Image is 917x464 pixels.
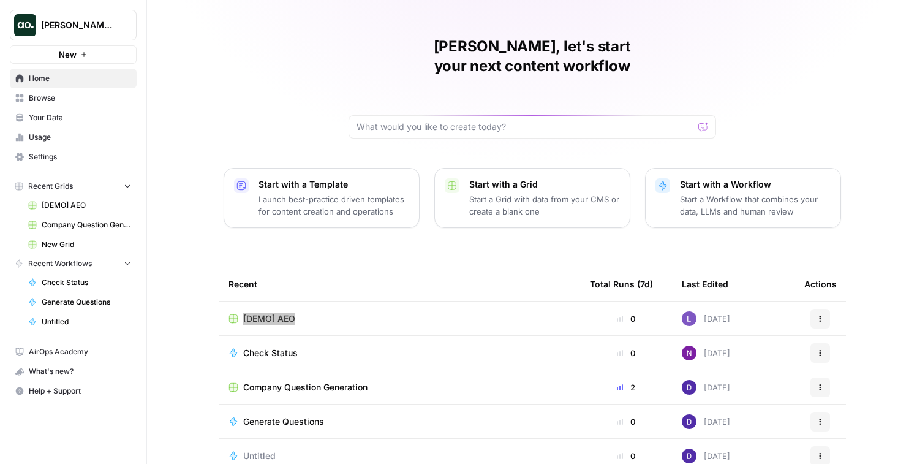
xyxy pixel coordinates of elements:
[10,10,137,40] button: Workspace: Dillon Test
[682,449,730,463] div: [DATE]
[682,380,730,395] div: [DATE]
[29,93,131,104] span: Browse
[10,88,137,108] a: Browse
[590,416,662,428] div: 0
[29,112,131,123] span: Your Data
[14,14,36,36] img: Dillon Test Logo
[357,121,693,133] input: What would you like to create today?
[228,267,570,301] div: Recent
[590,381,662,394] div: 2
[682,380,696,395] img: 6clbhjv5t98vtpq4yyt91utag0vy
[42,200,131,211] span: [DEMO] AEO
[682,449,696,463] img: 6clbhjv5t98vtpq4yyt91utag0vy
[28,258,92,269] span: Recent Workflows
[682,267,728,301] div: Last Edited
[10,381,137,401] button: Help + Support
[590,450,662,462] div: 0
[29,132,131,143] span: Usage
[349,37,716,76] h1: [PERSON_NAME], let's start your next content workflow
[10,108,137,127] a: Your Data
[680,178,831,191] p: Start with a Workflow
[28,181,73,192] span: Recent Grids
[23,273,137,292] a: Check Status
[42,239,131,250] span: New Grid
[10,362,137,381] button: What's new?
[469,193,620,218] p: Start a Grid with data from your CMS or create a blank one
[590,313,662,325] div: 0
[243,347,298,359] span: Check Status
[42,316,131,327] span: Untitled
[10,147,137,167] a: Settings
[682,346,696,360] img: kedmmdess6i2jj5txyq6cw0yj4oc
[10,177,137,196] button: Recent Grids
[10,342,137,362] a: AirOps Academy
[10,254,137,273] button: Recent Workflows
[258,193,409,218] p: Launch best-practice driven templates for content creation and operations
[10,127,137,147] a: Usage
[42,277,131,288] span: Check Status
[228,347,570,359] a: Check Status
[228,313,570,325] a: [DEMO] AEO
[228,381,570,394] a: Company Question Generation
[23,312,137,332] a: Untitled
[590,267,653,301] div: Total Runs (7d)
[29,386,131,397] span: Help + Support
[258,178,409,191] p: Start with a Template
[42,219,131,230] span: Company Question Generation
[243,450,276,462] span: Untitled
[10,69,137,88] a: Home
[682,311,730,326] div: [DATE]
[228,450,570,462] a: Untitled
[682,346,730,360] div: [DATE]
[243,416,324,428] span: Generate Questions
[29,73,131,84] span: Home
[29,151,131,162] span: Settings
[682,311,696,326] img: rn7sh892ioif0lo51687sih9ndqw
[243,313,295,325] span: [DEMO] AEO
[645,168,841,228] button: Start with a WorkflowStart a Workflow that combines your data, LLMs and human review
[23,215,137,235] a: Company Question Generation
[680,193,831,218] p: Start a Workflow that combines your data, LLMs and human review
[42,297,131,308] span: Generate Questions
[228,416,570,428] a: Generate Questions
[243,381,368,394] span: Company Question Generation
[682,414,730,429] div: [DATE]
[590,347,662,359] div: 0
[224,168,420,228] button: Start with a TemplateLaunch best-practice driven templates for content creation and operations
[41,19,115,31] span: [PERSON_NAME] Test
[29,346,131,357] span: AirOps Academy
[682,414,696,429] img: 6clbhjv5t98vtpq4yyt91utag0vy
[10,362,136,381] div: What's new?
[469,178,620,191] p: Start with a Grid
[23,235,137,254] a: New Grid
[10,45,137,64] button: New
[23,292,137,312] a: Generate Questions
[59,48,77,61] span: New
[434,168,630,228] button: Start with a GridStart a Grid with data from your CMS or create a blank one
[23,196,137,215] a: [DEMO] AEO
[804,267,837,301] div: Actions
